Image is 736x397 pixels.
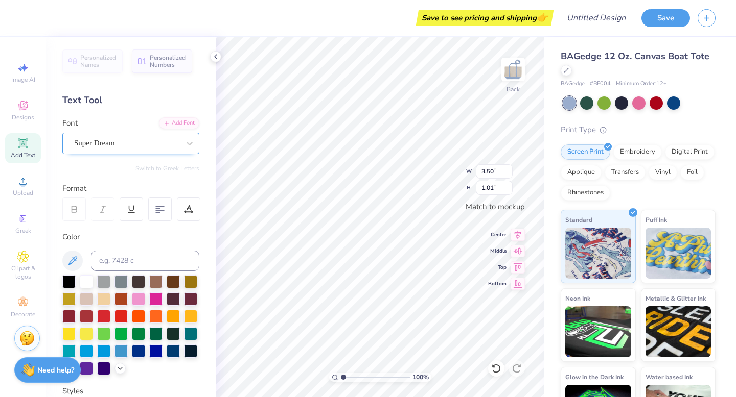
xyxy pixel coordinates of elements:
span: Glow in the Dark Ink [565,371,624,382]
input: Untitled Design [559,8,634,28]
span: Standard [565,214,592,225]
span: Upload [13,189,33,197]
label: Font [62,117,78,129]
div: Save to see pricing and shipping [419,10,551,26]
div: Applique [561,165,602,180]
span: Add Text [11,151,35,159]
span: Designs [12,113,34,121]
span: 👉 [537,11,548,23]
span: Minimum Order: 12 + [616,80,667,88]
span: Personalized Names [80,54,117,68]
span: BAGedge 12 Oz. Canvas Boat Tote [561,50,709,62]
div: Rhinestones [561,185,610,201]
span: BAGedge [561,80,585,88]
div: Add Font [159,117,199,129]
div: Text Tool [62,93,199,107]
span: Personalized Numbers [150,54,186,68]
div: Screen Print [561,144,610,160]
img: Standard [565,228,631,279]
span: Water based Ink [646,371,693,382]
span: # BE004 [590,80,611,88]
div: Transfers [605,165,646,180]
span: Puff Ink [646,214,667,225]
img: Neon Ink [565,306,631,357]
span: Top [488,264,507,271]
span: Greek [15,227,31,235]
div: Foil [680,165,704,180]
div: Print Type [561,124,716,136]
input: e.g. 7428 c [91,251,199,271]
span: Neon Ink [565,293,590,304]
div: Format [62,183,200,194]
div: Embroidery [613,144,662,160]
span: Decorate [11,310,35,318]
span: Bottom [488,280,507,287]
div: Styles [62,385,199,397]
span: Center [488,231,507,238]
span: Image AI [11,76,35,84]
strong: Need help? [37,365,74,375]
div: Back [507,85,520,94]
img: Metallic & Glitter Ink [646,306,711,357]
span: Clipart & logos [5,264,41,281]
button: Switch to Greek Letters [135,164,199,172]
div: Digital Print [665,144,715,160]
div: Vinyl [649,165,677,180]
button: Save [641,9,690,27]
img: Puff Ink [646,228,711,279]
span: Middle [488,247,507,255]
span: Metallic & Glitter Ink [646,293,706,304]
div: Color [62,231,199,243]
span: 100 % [412,373,429,382]
img: Back [503,59,523,80]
